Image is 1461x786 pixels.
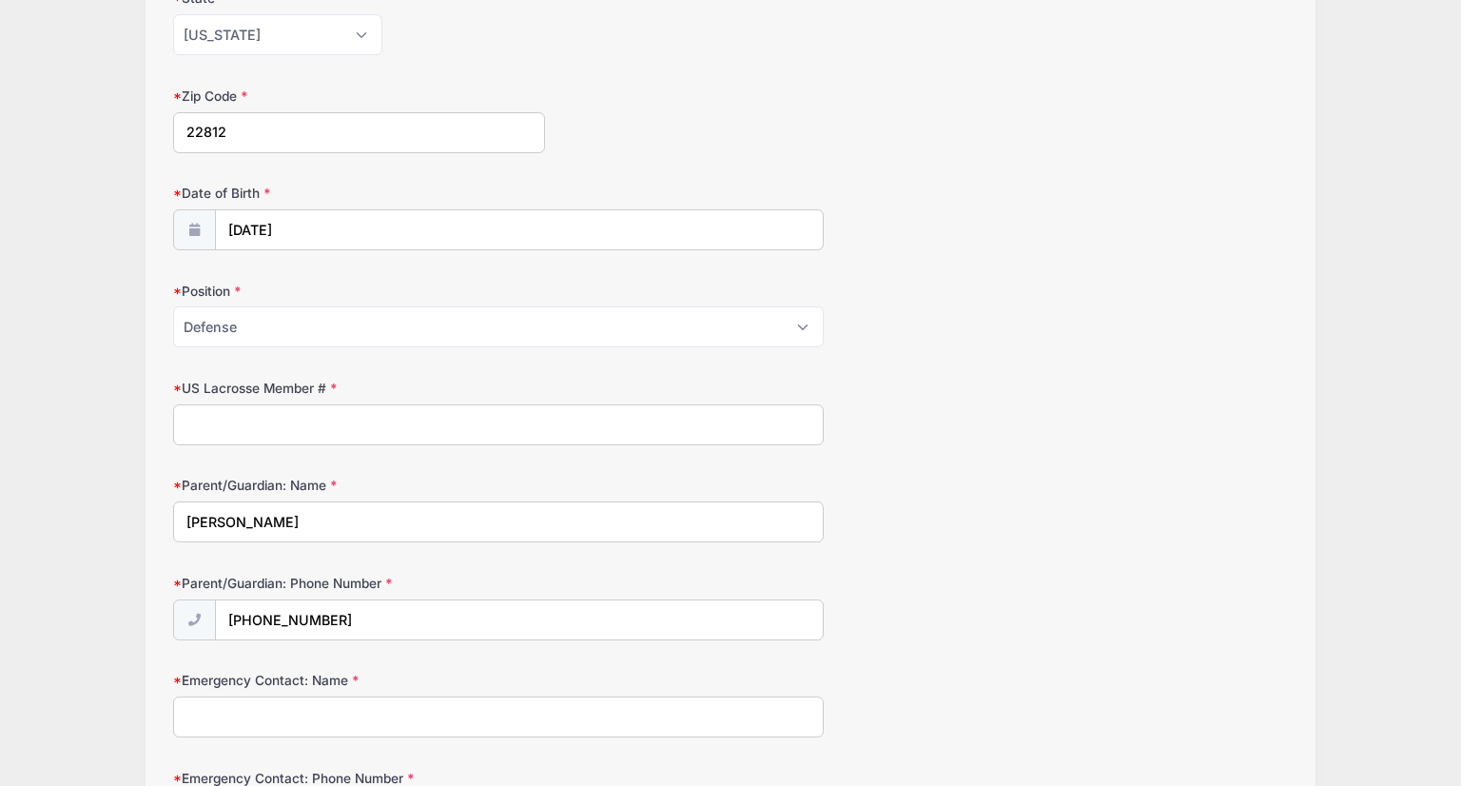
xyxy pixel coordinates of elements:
[173,282,545,301] label: Position
[215,599,824,640] input: (xxx) xxx-xxxx
[173,87,545,106] label: Zip Code
[173,671,545,690] label: Emergency Contact: Name
[173,112,545,153] input: xxxxx
[173,574,545,593] label: Parent/Guardian: Phone Number
[173,184,545,203] label: Date of Birth
[173,379,545,398] label: US Lacrosse Member #
[173,476,545,495] label: Parent/Guardian: Name
[215,209,824,250] input: mm/dd/yyyy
